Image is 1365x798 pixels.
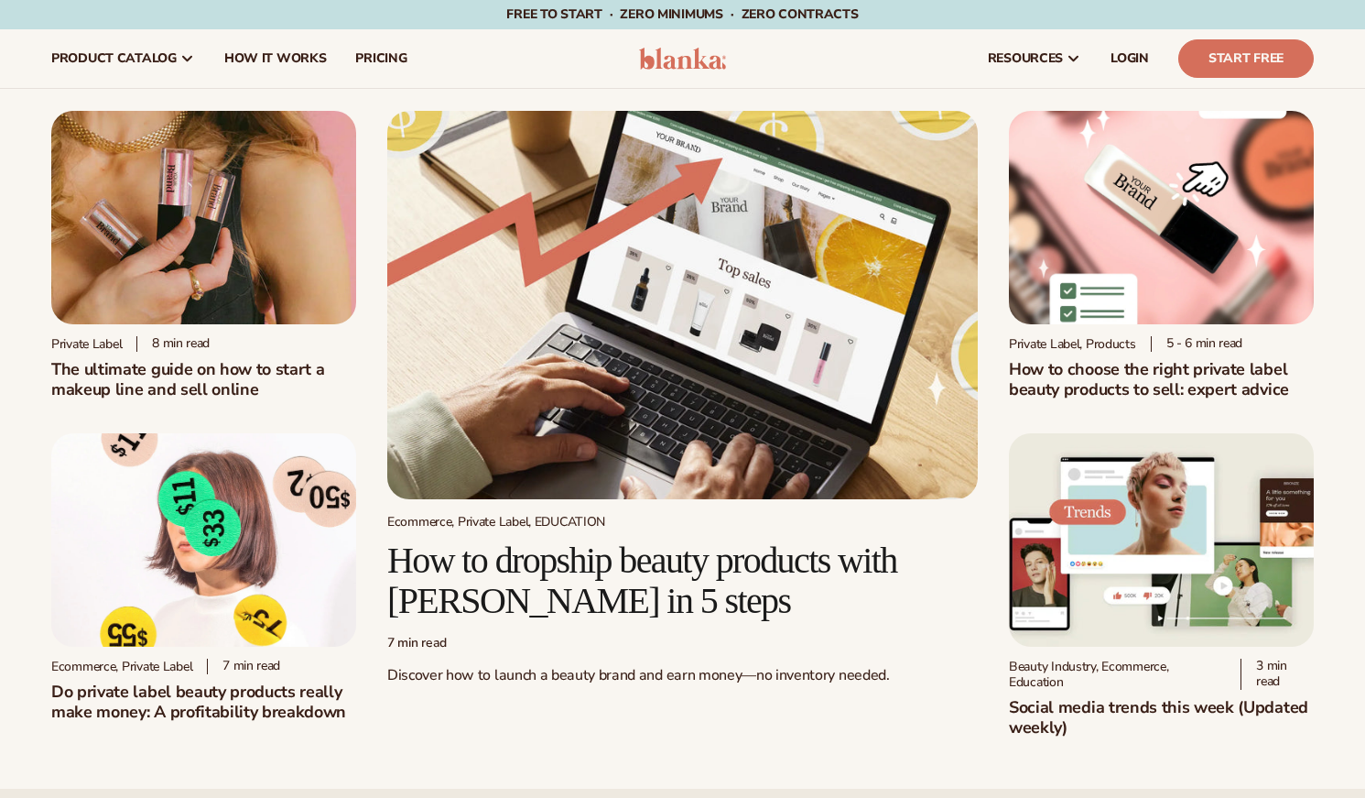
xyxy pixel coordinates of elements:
img: Social media trends this week (Updated weekly) [1009,433,1314,647]
div: 3 min read [1240,659,1314,690]
div: 7 min read [387,636,978,651]
h2: How to choose the right private label beauty products to sell: expert advice [1009,359,1314,399]
h2: Social media trends this week (Updated weekly) [1009,697,1314,738]
img: Private Label Beauty Products Click [1009,111,1314,324]
div: Beauty Industry, Ecommerce, Education [1009,659,1226,690]
div: 8 min read [136,336,210,352]
div: 7 min read [207,659,280,674]
a: Social media trends this week (Updated weekly) Beauty Industry, Ecommerce, Education 3 min readSo... [1009,433,1314,738]
a: product catalog [37,29,210,88]
span: resources [988,51,1063,66]
div: Private label [51,336,122,352]
a: Profitability of private label company Ecommerce, Private Label 7 min readDo private label beauty... [51,433,356,722]
div: Ecommerce, Private Label, EDUCATION [387,514,978,530]
a: Growing money with ecommerce Ecommerce, Private Label, EDUCATION How to dropship beauty products ... [387,111,978,700]
div: 5 - 6 min read [1151,336,1243,352]
span: How It Works [224,51,327,66]
h2: How to dropship beauty products with [PERSON_NAME] in 5 steps [387,541,978,621]
a: How It Works [210,29,341,88]
a: Start Free [1178,39,1314,78]
img: logo [639,48,726,70]
img: Growing money with ecommerce [387,111,978,499]
a: pricing [341,29,421,88]
a: LOGIN [1096,29,1164,88]
div: Private Label, Products [1009,336,1136,352]
span: pricing [355,51,406,66]
h1: The ultimate guide on how to start a makeup line and sell online [51,359,356,399]
img: Profitability of private label company [51,433,356,647]
span: product catalog [51,51,177,66]
h2: Do private label beauty products really make money: A profitability breakdown [51,682,356,722]
a: Person holding branded make up with a solid pink background Private label 8 min readThe ultimate ... [51,111,356,399]
a: resources [973,29,1096,88]
a: Private Label Beauty Products Click Private Label, Products 5 - 6 min readHow to choose the right... [1009,111,1314,399]
span: LOGIN [1110,51,1149,66]
span: Free to start · ZERO minimums · ZERO contracts [506,5,858,23]
div: Ecommerce, Private Label [51,659,192,674]
img: Person holding branded make up with a solid pink background [51,111,356,324]
p: Discover how to launch a beauty brand and earn money—no inventory needed. [387,666,978,685]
